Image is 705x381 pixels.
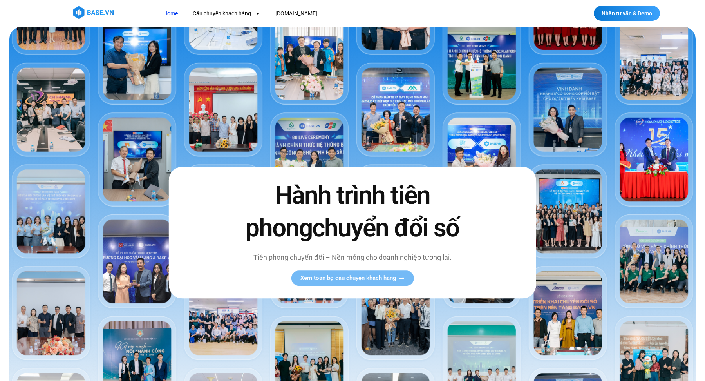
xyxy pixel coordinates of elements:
[229,179,476,244] h2: Hành trình tiên phong
[187,6,266,21] a: Câu chuyện khách hàng
[602,11,652,16] span: Nhận tư vấn & Demo
[157,6,461,21] nav: Menu
[594,6,660,21] a: Nhận tư vấn & Demo
[312,213,459,243] span: chuyển đổi số
[269,6,323,21] a: [DOMAIN_NAME]
[157,6,184,21] a: Home
[300,275,396,281] span: Xem toàn bộ câu chuyện khách hàng
[291,270,414,286] a: Xem toàn bộ câu chuyện khách hàng
[229,252,476,263] p: Tiên phong chuyển đổi – Nền móng cho doanh nghiệp tương lai.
